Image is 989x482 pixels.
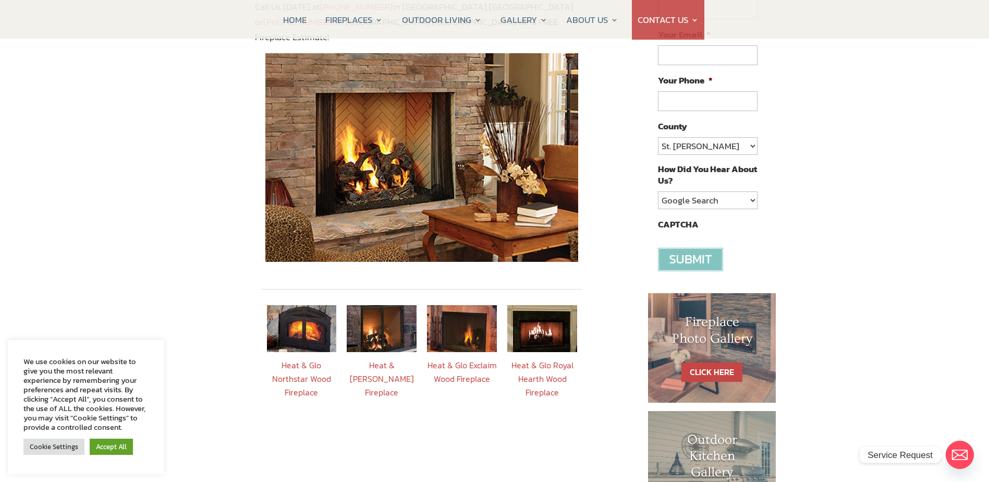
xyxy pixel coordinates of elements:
[658,75,713,86] label: Your Phone
[267,305,337,352] img: HNG_woodFP_North-Star_195x177
[347,305,417,352] img: WQ2T5560
[681,363,742,382] a: CLICK HERE
[350,359,414,399] a: Heat & [PERSON_NAME] Fireplace
[658,163,757,186] label: How Did You Hear About Us?
[428,359,497,385] a: Heat & Glo Exclaim Wood Fireplace
[427,305,497,352] img: HNG_woodFP_Exclaim-42_195x177
[669,314,755,352] h1: Fireplace Photo Gallery
[272,359,331,399] a: Heat & Glo Northstar Wood Fireplace
[507,305,577,352] img: HNG_woodFP_Royal-Hearth-42_195x177
[23,439,84,455] a: Cookie Settings
[658,219,699,230] label: CAPTCHA
[658,29,711,40] label: Your Email
[946,441,974,469] a: Email
[511,359,573,399] a: Heat & Glo Royal Hearth Wood Fireplace
[658,248,723,271] input: Submit
[90,439,133,455] a: Accept All
[23,357,149,432] div: We use cookies on our website to give you the most relevant experience by remembering your prefer...
[265,53,578,262] img: Heat-N-Glo Wood Fireplace
[658,121,687,132] label: County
